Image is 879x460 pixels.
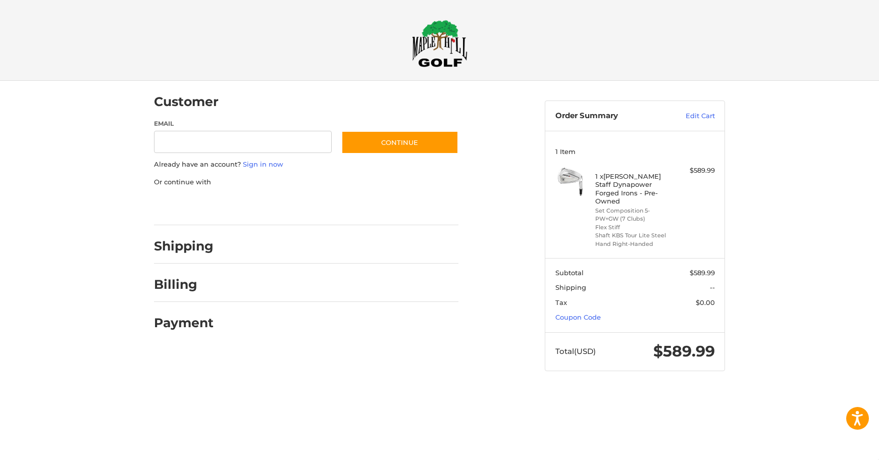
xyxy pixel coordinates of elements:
[322,197,398,215] iframe: PayPal-venmo
[154,315,214,331] h2: Payment
[243,160,283,168] a: Sign in now
[653,342,715,361] span: $589.99
[555,298,567,306] span: Tax
[595,231,673,240] li: Shaft KBS Tour Lite Steel
[236,197,312,215] iframe: PayPal-paylater
[595,223,673,232] li: Flex Stiff
[555,283,586,291] span: Shipping
[555,346,596,356] span: Total (USD)
[664,111,715,121] a: Edit Cart
[555,147,715,156] h3: 1 Item
[154,238,214,254] h2: Shipping
[675,166,715,176] div: $589.99
[154,94,219,110] h2: Customer
[555,111,664,121] h3: Order Summary
[154,119,332,128] label: Email
[595,207,673,223] li: Set Composition 5-PW+GW (7 Clubs)
[412,20,468,67] img: Maple Hill Golf
[595,240,673,248] li: Hand Right-Handed
[696,298,715,306] span: $0.00
[595,172,673,205] h4: 1 x [PERSON_NAME] Staff Dynapower Forged Irons - Pre-Owned
[154,177,458,187] p: Or continue with
[690,269,715,277] span: $589.99
[555,313,601,321] a: Coupon Code
[710,283,715,291] span: --
[154,160,458,170] p: Already have an account?
[154,277,213,292] h2: Billing
[555,269,584,277] span: Subtotal
[341,131,458,154] button: Continue
[151,197,227,215] iframe: PayPal-paypal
